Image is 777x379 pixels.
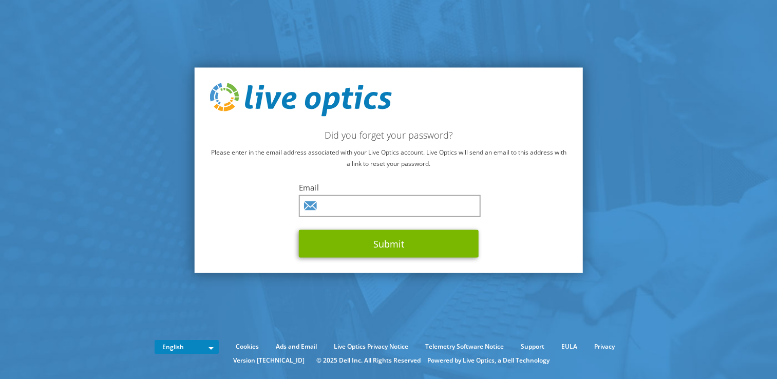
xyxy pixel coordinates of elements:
button: Submit [299,230,479,258]
p: Please enter in the email address associated with your Live Optics account. Live Optics will send... [210,147,567,169]
li: Version [TECHNICAL_ID] [228,355,310,366]
h2: Did you forget your password? [210,129,567,141]
a: Cookies [228,341,267,352]
img: live_optics_svg.svg [210,83,391,117]
li: Powered by Live Optics, a Dell Technology [427,355,549,366]
li: © 2025 Dell Inc. All Rights Reserved [311,355,426,366]
a: Live Optics Privacy Notice [326,341,416,352]
a: Ads and Email [268,341,325,352]
a: Support [513,341,552,352]
a: Privacy [586,341,622,352]
a: EULA [554,341,585,352]
a: Telemetry Software Notice [418,341,511,352]
label: Email [299,182,479,193]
